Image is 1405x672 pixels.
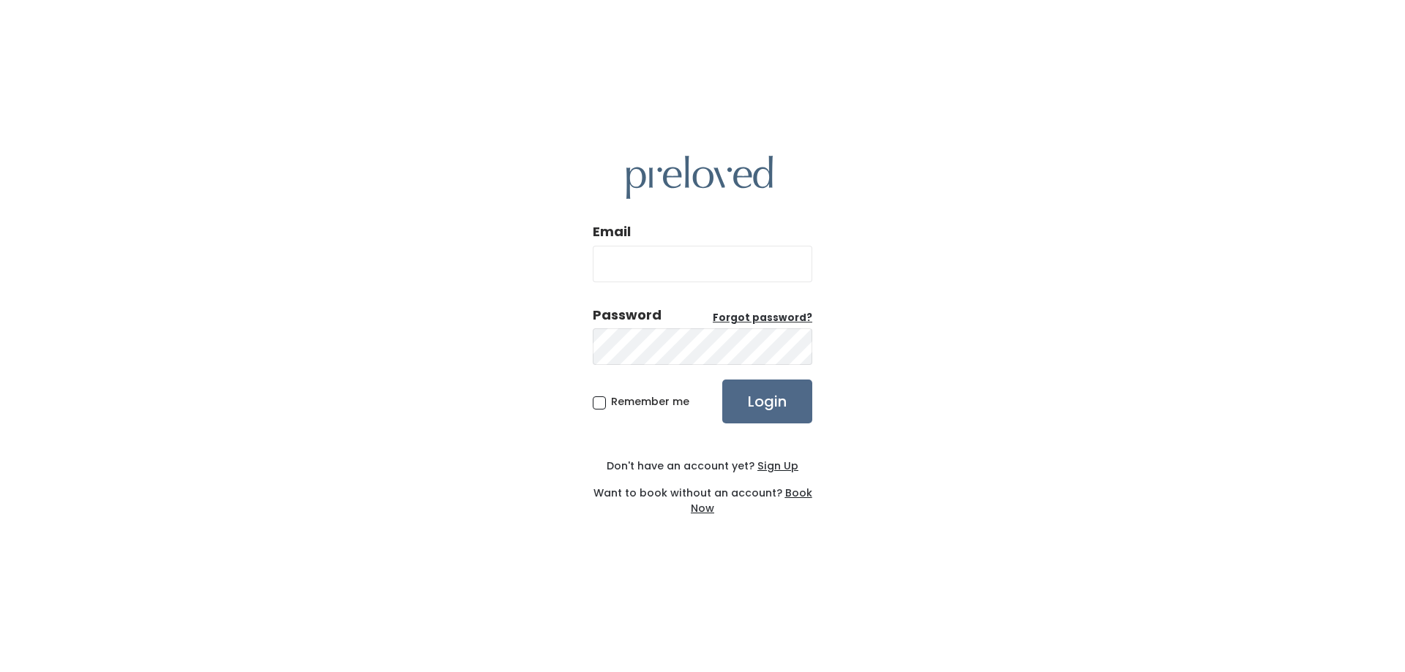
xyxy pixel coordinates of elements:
[593,458,812,474] div: Don't have an account yet?
[691,486,812,516] a: Book Now
[754,458,798,473] a: Sign Up
[593,306,662,325] div: Password
[593,222,631,241] label: Email
[713,311,812,325] u: Forgot password?
[593,474,812,516] div: Want to book without an account?
[722,380,812,423] input: Login
[611,394,689,409] span: Remember me
[626,156,773,199] img: preloved logo
[757,458,798,473] u: Sign Up
[713,311,812,325] a: Forgot password?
